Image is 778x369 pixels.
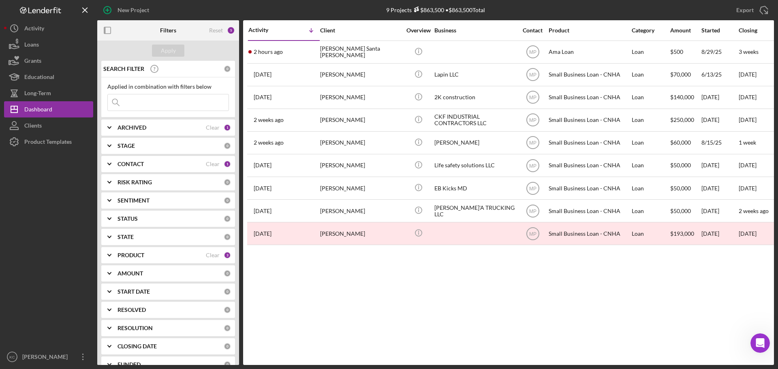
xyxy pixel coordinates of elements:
[118,124,146,131] b: ARCHIVED
[632,132,669,154] div: Loan
[434,155,515,176] div: Life safety solutions LLC
[670,48,683,55] span: $500
[4,53,93,69] a: Grants
[670,223,701,244] div: $193,000
[224,142,231,149] div: 0
[701,132,738,154] div: 8/15/25
[4,85,93,101] button: Long-Term
[670,27,701,34] div: Amount
[24,101,52,119] div: Dashboard
[739,162,757,169] time: [DATE]
[739,116,757,123] time: [DATE]
[549,87,630,108] div: Small Business Loan - CNHA
[97,2,157,18] button: New Project
[736,2,754,18] div: Export
[701,87,738,108] div: [DATE]
[529,49,536,55] text: MP
[224,306,231,314] div: 0
[206,161,220,167] div: Clear
[750,333,770,353] iframe: Intercom live chat
[224,361,231,368] div: 0
[728,2,774,18] button: Export
[632,155,669,176] div: Loan
[24,85,51,103] div: Long-Term
[320,41,401,63] div: [PERSON_NAME] Santa [PERSON_NAME]
[320,87,401,108] div: [PERSON_NAME]
[224,324,231,332] div: 0
[4,36,93,53] button: Loans
[24,69,54,87] div: Educational
[248,27,284,33] div: Activity
[320,109,401,131] div: [PERSON_NAME]
[4,349,93,365] button: KC[PERSON_NAME]
[701,27,738,34] div: Started
[670,207,691,214] span: $50,000
[632,177,669,199] div: Loan
[320,200,401,222] div: [PERSON_NAME]
[103,66,144,72] b: SEARCH FILTER
[118,2,149,18] div: New Project
[320,64,401,85] div: [PERSON_NAME]
[632,27,669,34] div: Category
[434,87,515,108] div: 2K construction
[254,49,283,55] time: 2025-09-18 23:13
[254,208,271,214] time: 2025-07-17 21:26
[701,200,738,222] div: [DATE]
[160,27,176,34] b: Filters
[386,6,485,13] div: 9 Projects • $863,500 Total
[209,27,223,34] div: Reset
[254,71,271,78] time: 2025-09-17 08:38
[254,94,271,100] time: 2025-09-16 19:38
[434,132,515,154] div: [PERSON_NAME]
[403,27,434,34] div: Overview
[224,343,231,350] div: 0
[434,109,515,131] div: CKF INDUSTRIAL CONTRACTORS LLC
[118,197,150,204] b: SENTIMENT
[529,95,536,100] text: MP
[529,72,536,78] text: MP
[632,87,669,108] div: Loan
[4,101,93,117] button: Dashboard
[118,215,138,222] b: STATUS
[549,109,630,131] div: Small Business Loan - CNHA
[224,233,231,241] div: 0
[632,223,669,244] div: Loan
[118,179,152,186] b: RISK RATING
[701,41,738,63] div: 8/29/25
[24,134,72,152] div: Product Templates
[529,231,536,237] text: MP
[670,116,694,123] span: $250,000
[118,252,144,258] b: PRODUCT
[224,215,231,222] div: 0
[529,140,536,146] text: MP
[118,234,134,240] b: STATE
[224,179,231,186] div: 0
[739,207,769,214] time: 2 weeks ago
[254,185,271,192] time: 2025-08-09 03:32
[701,177,738,199] div: [DATE]
[224,252,231,259] div: 3
[320,177,401,199] div: [PERSON_NAME]
[739,71,757,78] time: [DATE]
[254,117,284,123] time: 2025-09-06 01:34
[24,53,41,71] div: Grants
[206,124,220,131] div: Clear
[434,64,515,85] div: Lapin LLC
[529,208,536,214] text: MP
[227,26,235,34] div: 5
[632,200,669,222] div: Loan
[161,45,176,57] div: Apply
[107,83,229,90] div: Applied in combination with filters below
[224,288,231,295] div: 0
[739,94,757,100] time: [DATE]
[118,161,144,167] b: CONTACT
[118,270,143,277] b: AMOUNT
[4,20,93,36] button: Activity
[254,230,271,237] time: 2025-05-05 02:16
[118,288,150,295] b: START DATE
[118,307,146,313] b: RESOLVED
[739,185,757,192] time: [DATE]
